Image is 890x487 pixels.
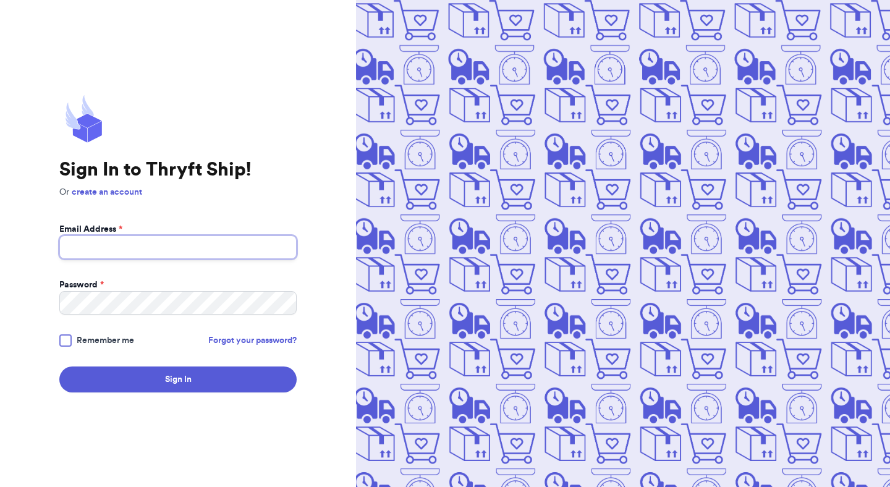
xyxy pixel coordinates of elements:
label: Email Address [59,223,122,235]
label: Password [59,279,104,291]
a: Forgot your password? [208,334,297,347]
span: Remember me [77,334,134,347]
button: Sign In [59,366,297,392]
h1: Sign In to Thryft Ship! [59,159,297,181]
a: create an account [72,188,142,197]
p: Or [59,186,297,198]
